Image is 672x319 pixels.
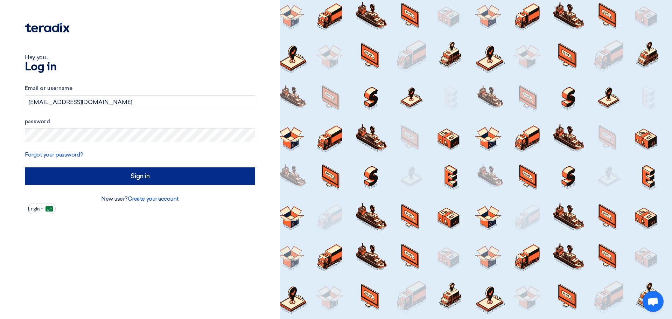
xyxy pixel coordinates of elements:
font: Email or username [25,85,72,91]
font: Log in [25,62,56,73]
img: Teradix logo [25,23,70,33]
input: Enter your business email or username [25,95,255,109]
a: Create your account [128,195,179,202]
font: password [25,118,50,125]
font: Hey, you ... [25,54,49,61]
font: English [28,206,43,212]
img: ar-AR.png [45,206,53,211]
font: New user? [101,195,128,202]
input: Sign in [25,167,255,185]
a: Forgot your password? [25,151,83,158]
a: Open chat [643,291,664,312]
button: English [28,203,56,214]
